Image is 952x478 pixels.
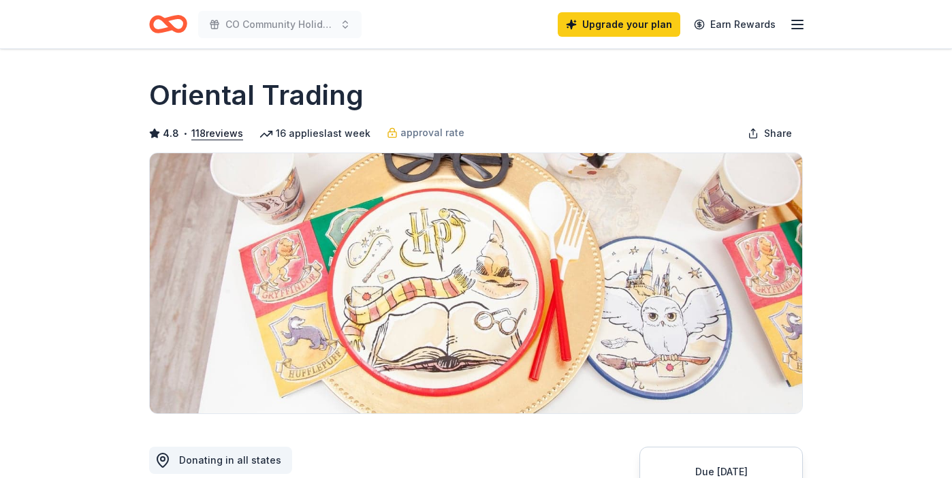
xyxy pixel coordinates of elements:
a: Home [149,8,187,40]
a: Earn Rewards [686,12,784,37]
span: 4.8 [163,125,179,142]
span: CO Community Holiday Party [225,16,334,33]
h1: Oriental Trading [149,76,364,114]
button: 118reviews [191,125,243,142]
div: 16 applies last week [259,125,370,142]
span: Share [764,125,792,142]
button: CO Community Holiday Party [198,11,362,38]
button: Share [737,120,803,147]
span: approval rate [400,125,464,141]
span: • [183,128,188,139]
span: Donating in all states [179,454,281,466]
a: Upgrade your plan [558,12,680,37]
a: approval rate [387,125,464,141]
img: Image for Oriental Trading [150,153,802,413]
